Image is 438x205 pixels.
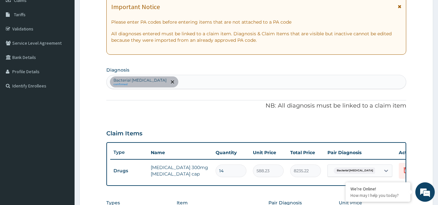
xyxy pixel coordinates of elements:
p: Please enter PA codes before entering items that are not attached to a PA code [111,19,402,25]
p: How may I help you today? [350,193,406,198]
img: d_794563401_company_1708531726252_794563401 [12,32,26,49]
h3: Claim Items [106,130,142,137]
td: [MEDICAL_DATA] 300mg [MEDICAL_DATA] cap [148,161,212,180]
label: Diagnosis [106,67,129,73]
th: Actions [396,146,428,159]
th: Unit Price [250,146,287,159]
span: Bacterial [MEDICAL_DATA] [334,167,376,174]
div: We're Online! [350,186,406,192]
td: Drugs [110,165,148,177]
div: Minimize live chat window [106,3,122,19]
th: Total Price [287,146,324,159]
div: Chat with us now [34,36,109,45]
th: Name [148,146,212,159]
span: We're online! [38,61,89,127]
th: Quantity [212,146,250,159]
th: Pair Diagnosis [324,146,396,159]
p: Bacterial [MEDICAL_DATA] [113,78,167,83]
th: Type [110,146,148,158]
span: Tariffs [14,12,26,17]
span: remove selection option [170,79,175,85]
p: All diagnoses entered must be linked to a claim item. Diagnosis & Claim Items that are visible bu... [111,30,402,43]
small: confirmed [113,83,167,86]
p: NB: All diagnosis must be linked to a claim item [106,102,407,110]
h1: Important Notice [111,3,160,10]
textarea: Type your message and hit 'Enter' [3,136,124,159]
